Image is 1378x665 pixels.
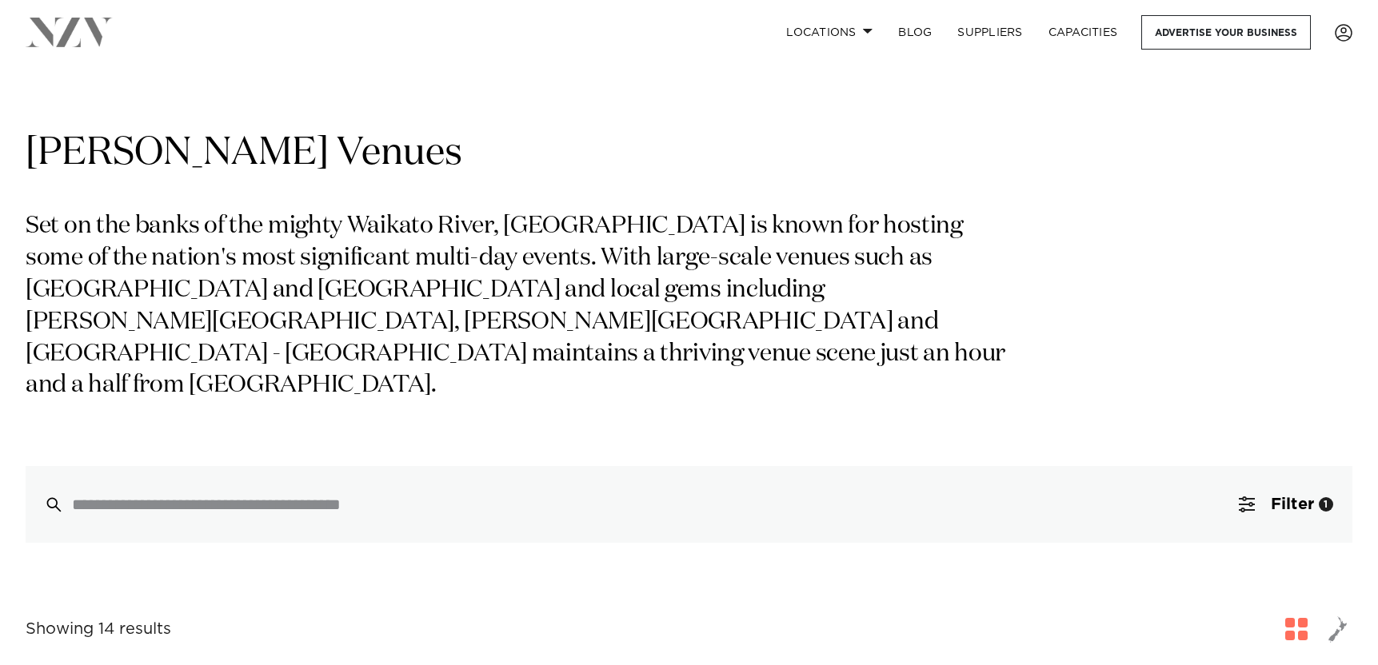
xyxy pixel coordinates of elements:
[26,129,1352,179] h1: [PERSON_NAME] Venues
[26,211,1014,402] p: Set on the banks of the mighty Waikato River, [GEOGRAPHIC_DATA] is known for hosting some of the ...
[1271,496,1314,512] span: Filter
[1036,15,1131,50] a: Capacities
[1319,497,1333,512] div: 1
[885,15,945,50] a: BLOG
[1141,15,1311,50] a: Advertise your business
[773,15,885,50] a: Locations
[1220,466,1352,543] button: Filter1
[26,18,113,46] img: nzv-logo.png
[26,617,171,642] div: Showing 14 results
[945,15,1035,50] a: SUPPLIERS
